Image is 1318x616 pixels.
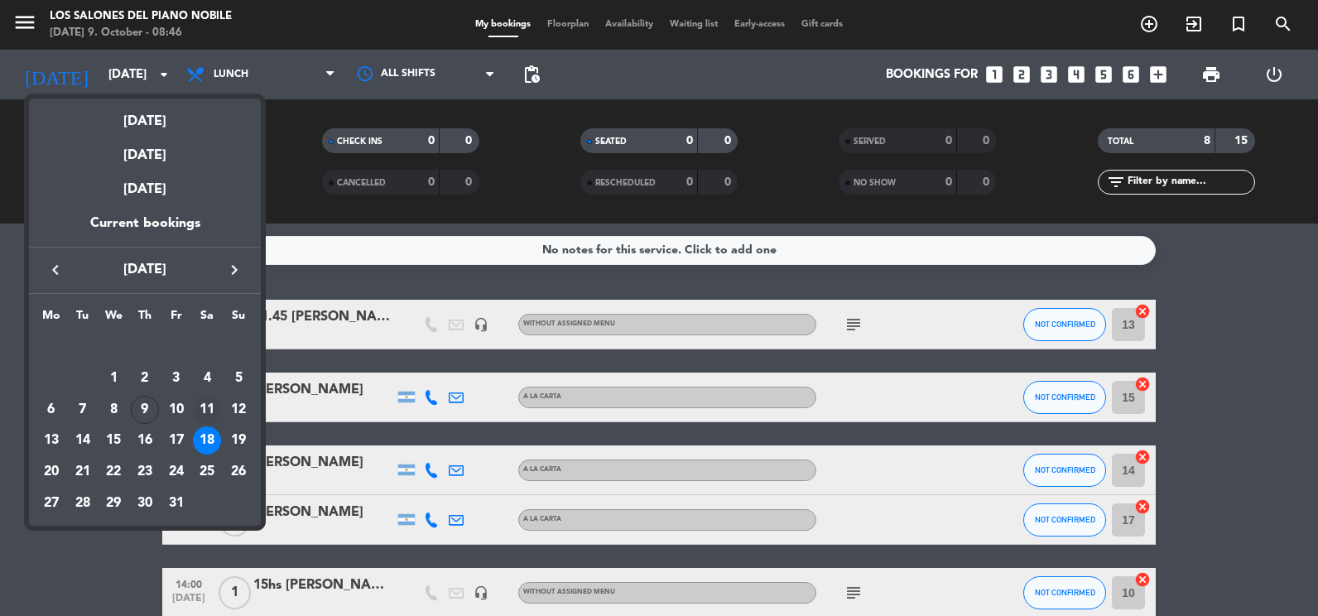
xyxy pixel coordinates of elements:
i: keyboard_arrow_right [224,260,244,280]
td: October 29, 2025 [98,488,129,519]
td: October 24, 2025 [161,456,192,488]
div: Current bookings [29,213,261,247]
span: [DATE] [70,259,219,281]
th: Saturday [192,306,224,332]
div: 20 [37,458,65,486]
div: [DATE] [29,132,261,166]
div: [DATE] [29,166,261,213]
th: Monday [36,306,67,332]
div: 28 [69,489,97,517]
div: 11 [193,396,221,424]
div: 1 [99,364,127,392]
div: 7 [69,396,97,424]
td: October 1, 2025 [98,363,129,394]
button: keyboard_arrow_right [219,259,249,281]
div: 19 [224,426,253,455]
td: October 4, 2025 [192,363,224,394]
td: October 14, 2025 [67,425,99,456]
div: 30 [131,489,159,517]
td: October 7, 2025 [67,394,99,426]
td: October 27, 2025 [36,488,67,519]
i: keyboard_arrow_left [46,260,65,280]
div: 25 [193,458,221,486]
div: 24 [162,458,190,486]
td: OCT [36,331,254,363]
td: October 17, 2025 [161,425,192,456]
th: Friday [161,306,192,332]
div: 13 [37,426,65,455]
td: October 28, 2025 [67,488,99,519]
div: 22 [99,458,127,486]
td: October 10, 2025 [161,394,192,426]
td: October 22, 2025 [98,456,129,488]
div: 14 [69,426,97,455]
div: 16 [131,426,159,455]
td: October 23, 2025 [129,456,161,488]
div: 29 [99,489,127,517]
div: [DATE] [29,99,261,132]
div: 18 [193,426,221,455]
th: Sunday [223,306,254,332]
div: 8 [99,396,127,424]
td: October 5, 2025 [223,363,254,394]
td: October 13, 2025 [36,425,67,456]
div: 6 [37,396,65,424]
div: 2 [131,364,159,392]
th: Tuesday [67,306,99,332]
td: October 6, 2025 [36,394,67,426]
td: October 9, 2025 [129,394,161,426]
div: 26 [224,458,253,486]
td: October 31, 2025 [161,488,192,519]
td: October 2, 2025 [129,363,161,394]
div: 12 [224,396,253,424]
th: Wednesday [98,306,129,332]
td: October 19, 2025 [223,425,254,456]
td: October 25, 2025 [192,456,224,488]
td: October 21, 2025 [67,456,99,488]
div: 3 [162,364,190,392]
div: 15 [99,426,127,455]
div: 9 [131,396,159,424]
div: 10 [162,396,190,424]
td: October 8, 2025 [98,394,129,426]
td: October 11, 2025 [192,394,224,426]
td: October 15, 2025 [98,425,129,456]
div: 27 [37,489,65,517]
td: October 26, 2025 [223,456,254,488]
div: 17 [162,426,190,455]
div: 5 [224,364,253,392]
td: October 18, 2025 [192,425,224,456]
td: October 16, 2025 [129,425,161,456]
td: October 30, 2025 [129,488,161,519]
div: 21 [69,458,97,486]
th: Thursday [129,306,161,332]
td: October 3, 2025 [161,363,192,394]
button: keyboard_arrow_left [41,259,70,281]
div: 31 [162,489,190,517]
div: 23 [131,458,159,486]
td: October 12, 2025 [223,394,254,426]
div: 4 [193,364,221,392]
td: October 20, 2025 [36,456,67,488]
